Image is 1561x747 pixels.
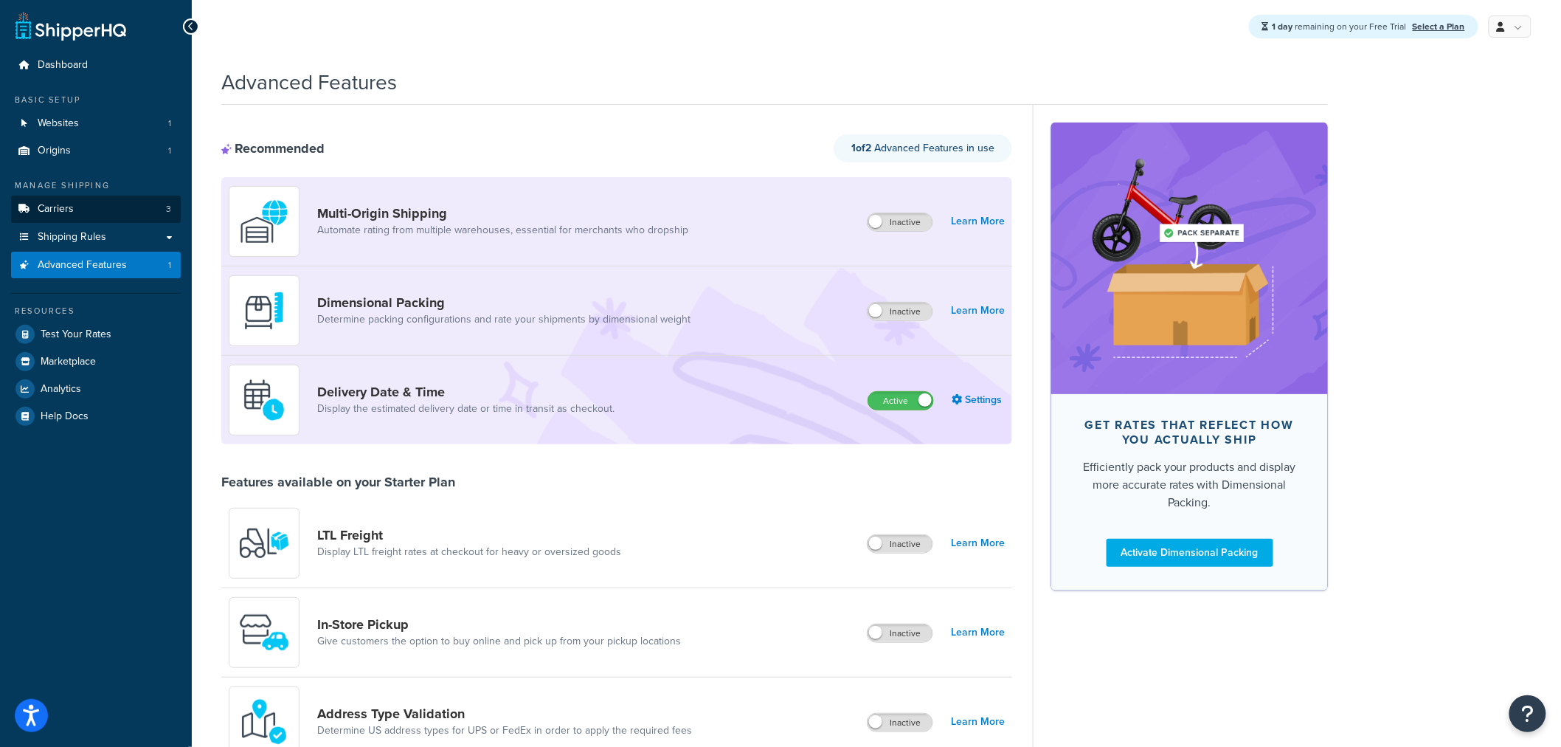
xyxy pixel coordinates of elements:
a: Learn More [951,533,1005,554]
div: Basic Setup [11,94,181,106]
a: Analytics [11,376,181,402]
img: DTVBYsAAAAAASUVORK5CYII= [238,285,290,337]
li: Websites [11,110,181,137]
label: Inactive [868,624,932,642]
a: Select a Plan [1413,20,1465,33]
a: Dashboard [11,52,181,79]
div: Get rates that reflect how you actually ship [1075,418,1304,447]
a: Shipping Rules [11,224,181,251]
a: Determine packing configurations and rate your shipments by dimensional weight [317,312,690,327]
img: feature-image-dim-d40ad3071a2b3c8e08177464837368e35600d3c5e73b18a22c1e4bb210dc32ac.png [1073,145,1306,372]
a: Help Docs [11,403,181,430]
span: 1 [168,117,171,130]
span: Analytics [41,383,81,396]
span: 1 [168,145,171,157]
a: Marketplace [11,348,181,375]
label: Inactive [868,213,932,231]
a: Origins1 [11,137,181,165]
label: Inactive [868,714,932,731]
div: Features available on your Starter Plan [221,474,455,490]
a: Carriers3 [11,196,181,223]
span: Origins [38,145,71,157]
a: Address Type Validation [317,706,692,722]
a: Advanced Features1 [11,252,181,279]
label: Inactive [868,303,932,320]
a: Dimensional Packing [317,295,690,311]
a: In-Store Pickup [317,616,681,633]
a: Automate rating from multiple warehouses, essential for merchants who dropship [317,223,688,238]
strong: 1 day [1273,20,1293,33]
a: Learn More [951,712,1005,732]
a: Display LTL freight rates at checkout for heavy or oversized goods [317,545,621,560]
label: Inactive [868,535,932,553]
div: Manage Shipping [11,179,181,192]
a: Determine US address types for UPS or FedEx in order to apply the required fees [317,723,692,738]
img: gfkeb5ejjkALwAAAABJRU5ErkJggg== [238,374,290,426]
img: WatD5o0RtDAAAAAElFTkSuQmCC [238,196,290,247]
a: Websites1 [11,110,181,137]
a: Display the estimated delivery date or time in transit as checkout. [317,402,615,416]
li: Carriers [11,196,181,223]
li: Origins [11,137,181,165]
span: Marketplace [41,356,96,368]
a: LTL Freight [317,527,621,543]
div: Resources [11,305,181,317]
a: Activate Dimensional Packing [1107,539,1273,567]
span: remaining on your Free Trial [1273,20,1409,33]
h1: Advanced Features [221,68,397,97]
a: Learn More [951,622,1005,643]
span: Shipping Rules [38,231,106,244]
span: Carriers [38,203,74,216]
label: Active [868,392,933,410]
a: Test Your Rates [11,321,181,348]
div: Recommended [221,140,325,156]
a: Settings [952,390,1005,410]
div: Efficiently pack your products and display more accurate rates with Dimensional Packing. [1075,458,1304,512]
span: 1 [168,259,171,272]
span: Test Your Rates [41,328,111,341]
img: wfgcfpwTIucLEAAAAASUVORK5CYII= [238,607,290,658]
span: 3 [166,203,171,216]
img: y79ZsPf0fXUFUhFXDzUgf+ktZg5F2+ohG75+v3d2s1D9TjoU8PiyCIluIjV41seZevKCRuEjTPPOKHJsQcmKCXGdfprl3L4q7... [238,517,290,569]
a: Learn More [951,300,1005,321]
li: Advanced Features [11,252,181,279]
span: Advanced Features [38,259,127,272]
span: Advanced Features in use [851,140,994,156]
a: Delivery Date & Time [317,384,615,400]
span: Help Docs [41,410,89,423]
span: Dashboard [38,59,88,72]
a: Learn More [951,211,1005,232]
button: Open Resource Center [1509,695,1546,732]
a: Give customers the option to buy online and pick up from your pickup locations [317,634,681,649]
span: Websites [38,117,79,130]
strong: 1 of 2 [851,140,871,156]
a: Multi-Origin Shipping [317,205,688,221]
